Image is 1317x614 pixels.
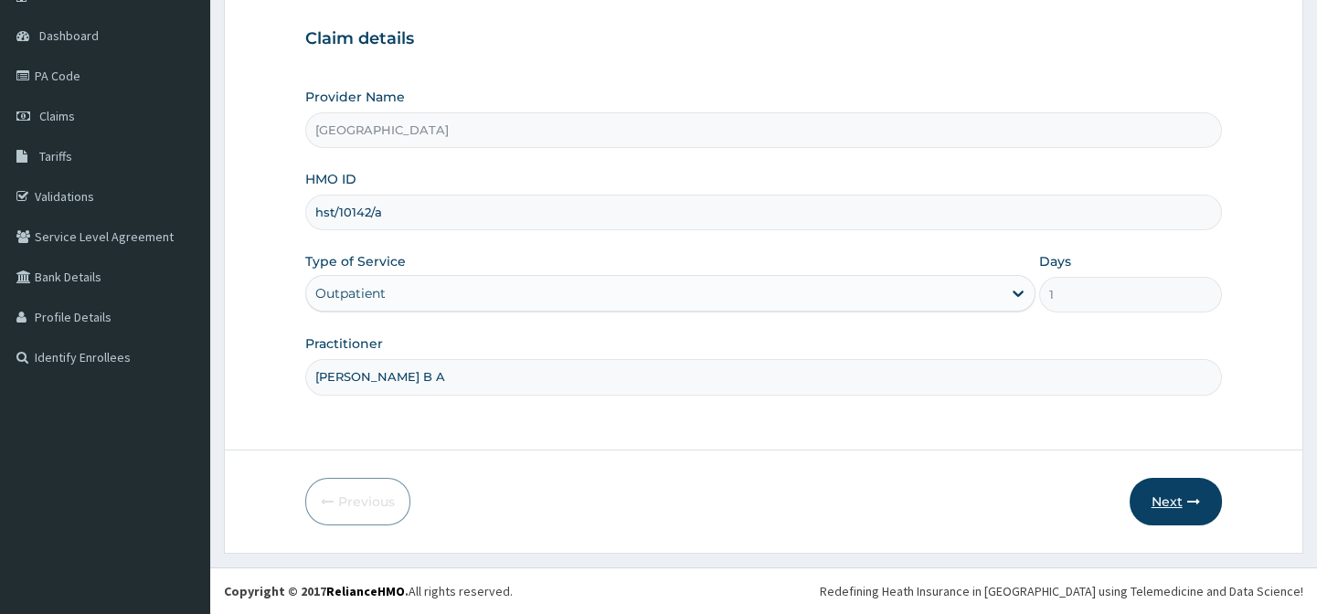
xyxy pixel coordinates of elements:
label: Practitioner [305,334,383,353]
strong: Copyright © 2017 . [224,583,409,599]
div: Redefining Heath Insurance in [GEOGRAPHIC_DATA] using Telemedicine and Data Science! [820,582,1303,600]
label: Days [1039,252,1071,270]
span: Claims [39,108,75,124]
footer: All rights reserved. [210,567,1317,614]
a: RelianceHMO [326,583,405,599]
button: Next [1130,478,1222,525]
div: Outpatient [315,284,386,302]
button: Previous [305,478,410,525]
input: Enter Name [305,359,1221,395]
span: Dashboard [39,27,99,44]
input: Enter HMO ID [305,195,1221,230]
span: Tariffs [39,148,72,164]
label: Provider Name [305,88,405,106]
h3: Claim details [305,29,1221,49]
label: Type of Service [305,252,406,270]
label: HMO ID [305,170,356,188]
